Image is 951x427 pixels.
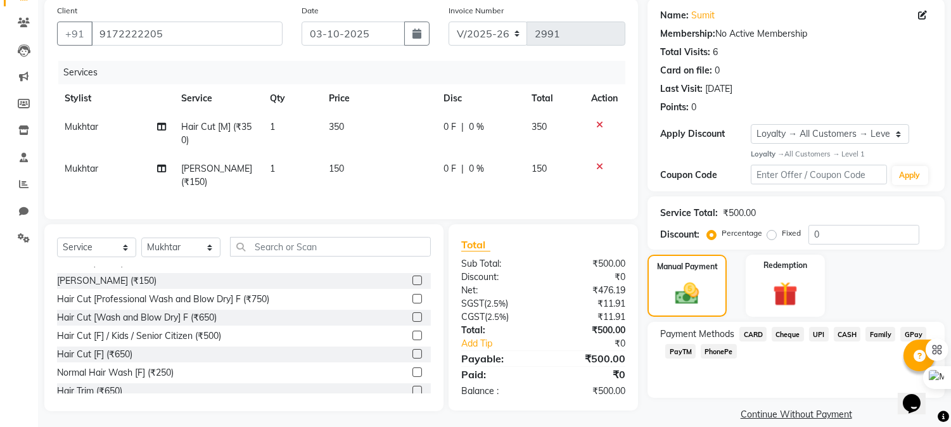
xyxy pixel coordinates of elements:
[461,162,464,175] span: |
[321,84,436,113] th: Price
[660,64,712,77] div: Card on file:
[763,260,807,271] label: Redemption
[765,279,805,310] img: _gift.svg
[181,121,252,146] span: Hair Cut [M] (₹350)
[452,367,544,382] div: Paid:
[91,22,283,46] input: Search by Name/Mobile/Email/Code
[782,227,801,239] label: Fixed
[174,84,262,113] th: Service
[452,337,559,350] a: Add Tip
[892,166,928,185] button: Apply
[329,121,344,132] span: 350
[532,121,547,132] span: 350
[57,329,221,343] div: Hair Cut [F] / Kids / Senior Citizen (₹500)
[650,408,942,421] a: Continue Without Payment
[660,328,734,341] span: Payment Methods
[181,163,252,188] span: [PERSON_NAME] (₹150)
[469,120,484,134] span: 0 %
[660,27,932,41] div: No Active Membership
[461,120,464,134] span: |
[713,46,718,59] div: 6
[715,64,720,77] div: 0
[469,162,484,175] span: 0 %
[772,327,804,341] span: Cheque
[57,366,174,379] div: Normal Hair Wash [F] (₹250)
[487,312,506,322] span: 2.5%
[5,77,44,87] label: Font Size
[444,120,456,134] span: 0 F
[452,271,544,284] div: Discount:
[701,344,737,359] span: PhonePe
[660,228,699,241] div: Discount:
[444,162,456,175] span: 0 F
[900,327,926,341] span: GPay
[544,367,635,382] div: ₹0
[57,311,217,324] div: Hair Cut [Wash and Blow Dry] F (₹650)
[452,351,544,366] div: Payable:
[452,385,544,398] div: Balance :
[461,238,490,252] span: Total
[461,298,484,309] span: SGST
[834,327,861,341] span: CASH
[452,257,544,271] div: Sub Total:
[544,351,635,366] div: ₹500.00
[452,310,544,324] div: ( )
[57,385,122,398] div: Hair Trim (₹650)
[270,121,275,132] span: 1
[302,5,319,16] label: Date
[660,27,715,41] div: Membership:
[262,84,321,113] th: Qty
[809,327,829,341] span: UPI
[544,324,635,337] div: ₹500.00
[452,297,544,310] div: ( )
[57,5,77,16] label: Client
[57,348,132,361] div: Hair Cut [F] (₹650)
[751,149,932,160] div: All Customers → Level 1
[660,46,710,59] div: Total Visits:
[665,344,696,359] span: PayTM
[436,84,524,113] th: Disc
[544,257,635,271] div: ₹500.00
[544,310,635,324] div: ₹11.91
[452,324,544,337] div: Total:
[657,261,718,272] label: Manual Payment
[57,84,174,113] th: Stylist
[57,22,93,46] button: +91
[15,88,35,99] span: 16 px
[691,9,715,22] a: Sumit
[668,280,706,307] img: _cash.svg
[5,40,185,54] h3: Style
[230,237,431,257] input: Search or Scan
[449,5,504,16] label: Invoice Number
[722,227,762,239] label: Percentage
[660,127,751,141] div: Apply Discount
[660,169,751,182] div: Coupon Code
[487,298,506,309] span: 2.5%
[5,5,185,16] div: Outline
[660,101,689,114] div: Points:
[544,297,635,310] div: ₹11.91
[705,82,732,96] div: [DATE]
[461,311,485,322] span: CGST
[660,82,703,96] div: Last Visit:
[544,284,635,297] div: ₹476.19
[58,61,635,84] div: Services
[57,293,269,306] div: Hair Cut [Professional Wash and Blow Dry] F (₹750)
[584,84,625,113] th: Action
[865,327,895,341] span: Family
[751,165,886,184] input: Enter Offer / Coupon Code
[532,163,547,174] span: 150
[898,376,938,414] iframe: chat widget
[544,385,635,398] div: ₹500.00
[19,16,68,27] a: Back to Top
[544,271,635,284] div: ₹0
[739,327,767,341] span: CARD
[452,284,544,297] div: Net:
[660,207,718,220] div: Service Total:
[65,121,98,132] span: Mukhtar
[57,274,156,288] div: [PERSON_NAME] (₹150)
[329,163,344,174] span: 150
[524,84,584,113] th: Total
[65,163,98,174] span: Mukhtar
[723,207,756,220] div: ₹500.00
